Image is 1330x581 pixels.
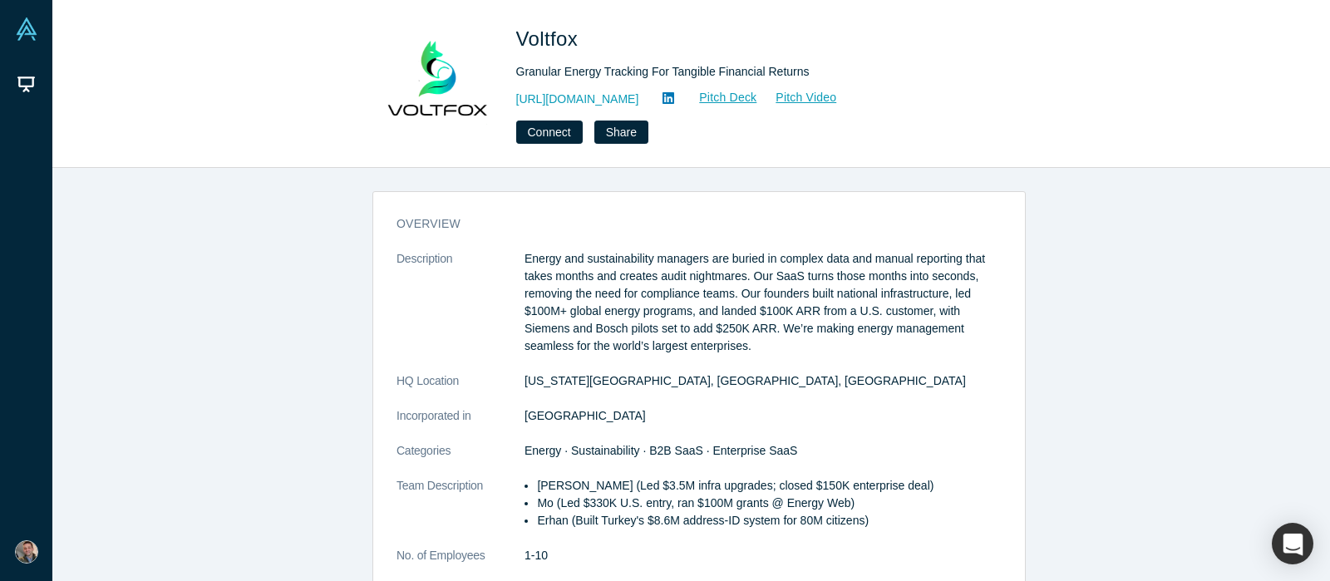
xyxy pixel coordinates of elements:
span: Energy · Sustainability · B2B SaaS · Enterprise SaaS [525,444,797,457]
h3: overview [397,215,978,233]
a: [URL][DOMAIN_NAME] [516,91,639,108]
img: Alchemist Vault Logo [15,17,38,41]
dt: Incorporated in [397,407,525,442]
span: Voltfox [516,27,584,50]
p: [PERSON_NAME] (Led $3.5M infra upgrades; closed $150K enterprise deal) [537,477,1002,495]
img: Atilla Erel's Account [15,540,38,564]
dt: HQ Location [397,372,525,407]
img: Voltfox's Logo [377,24,493,140]
p: Energy and sustainability managers are buried in complex data and manual reporting that takes mon... [525,250,1002,355]
dt: Description [397,250,525,372]
dd: [US_STATE][GEOGRAPHIC_DATA], [GEOGRAPHIC_DATA], [GEOGRAPHIC_DATA] [525,372,1002,390]
div: Granular Energy Tracking For Tangible Financial Returns [516,63,982,81]
a: Pitch Video [757,88,837,107]
button: Connect [516,121,583,144]
dt: Categories [397,442,525,477]
p: Erhan (Built Turkey's $8.6M address-ID system for 80M citizens) [537,512,1002,529]
a: Pitch Deck [681,88,757,107]
p: Mo (Led $330K U.S. entry, ran $100M grants @ Energy Web) [537,495,1002,512]
dd: 1-10 [525,547,1002,564]
button: Share [594,121,648,144]
dt: Team Description [397,477,525,547]
dd: [GEOGRAPHIC_DATA] [525,407,1002,425]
